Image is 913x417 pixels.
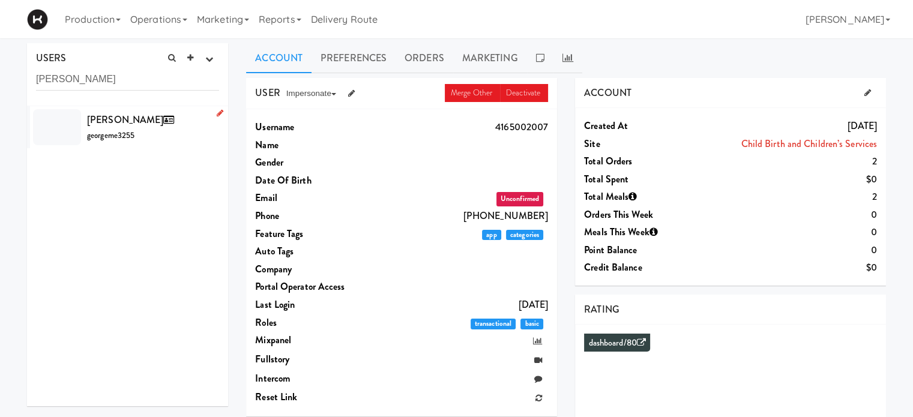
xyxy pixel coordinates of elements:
dt: Name [255,136,372,154]
a: Preferences [312,43,396,73]
span: transactional [471,319,516,329]
a: Account [246,43,312,73]
dt: Gender [255,154,372,172]
a: Orders [396,43,453,73]
a: Marketing [453,43,527,73]
span: USERS [36,51,67,65]
input: Search user [36,68,219,91]
span: Unconfirmed [496,192,543,206]
dd: 2 [701,152,877,170]
dd: 0 [701,206,877,224]
span: app [482,230,501,241]
dd: 0 [701,223,877,241]
dt: Orders This Week [584,206,701,224]
dt: Last login [255,296,372,314]
button: Impersonate [280,85,342,103]
a: dashboard/80 [588,337,645,349]
dd: [DATE] [701,117,877,135]
span: [PERSON_NAME] [87,113,179,127]
span: categories [506,230,543,241]
dt: Date Of Birth [255,172,372,190]
dt: Intercom [255,370,372,388]
dt: Created at [584,117,701,135]
dt: Roles [255,314,372,332]
dt: Credit Balance [584,259,701,277]
dt: Total Meals [584,188,701,206]
dd: $0 [701,170,877,188]
dt: Total Spent [584,170,701,188]
dd: 4165002007 [372,118,548,136]
img: Micromart [27,9,48,30]
a: Deactivate [500,84,548,102]
dt: Site [584,135,701,153]
span: basic [520,319,543,329]
dt: Feature Tags [255,225,372,243]
span: USER [255,86,280,100]
dd: [DATE] [372,296,548,314]
a: Merge Other [445,84,500,102]
dt: Mixpanel [255,331,372,349]
dd: [PHONE_NUMBER] [372,207,548,225]
dt: Auto Tags [255,242,372,260]
dt: Total Orders [584,152,701,170]
span: RATING [584,302,619,316]
li: [PERSON_NAME]georgeme3255 [27,106,228,148]
dt: Email [255,189,372,207]
dt: Fullstory [255,350,372,368]
span: georgeme3255 [87,130,134,141]
dt: Meals This Week [584,223,701,241]
dt: Username [255,118,372,136]
dt: Point Balance [584,241,701,259]
dt: Reset link [255,388,372,406]
dd: 2 [701,188,877,206]
a: Child Birth and Children’s Services [741,137,878,151]
dt: Phone [255,207,372,225]
span: ACCOUNT [584,86,631,100]
dd: 0 [701,241,877,259]
dd: $0 [701,259,877,277]
dt: Portal Operator Access [255,278,372,296]
dt: Company [255,260,372,278]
